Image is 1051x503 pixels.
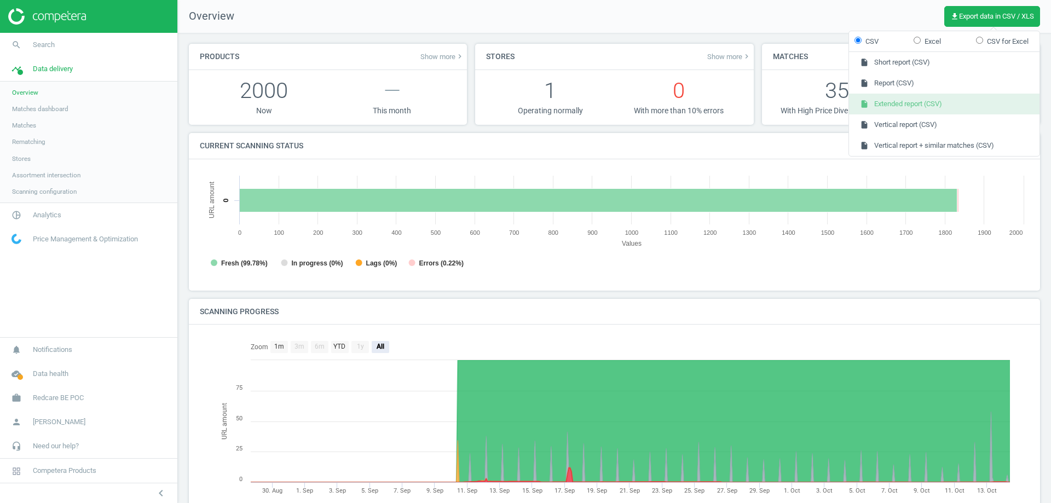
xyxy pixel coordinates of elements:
span: Matches dashboard [12,105,68,113]
text: 200 [313,229,323,236]
tspan: URL amount [208,181,216,218]
i: pie_chart_outlined [6,205,27,226]
tspan: Lags (0%) [366,259,397,267]
i: headset_mic [6,436,27,456]
a: Show morekeyboard_arrow_right [420,52,464,61]
i: cloud_done [6,363,27,384]
tspan: 13. Oct [977,487,997,494]
p: 1 [486,76,614,106]
text: 1700 [899,229,913,236]
text: 700 [509,229,519,236]
h4: Current scanning status [189,133,314,159]
tspan: In progress (0%) [291,259,343,267]
text: 50 [236,415,242,422]
tspan: 5. Sep [361,487,378,494]
i: person [6,412,27,432]
button: Vertical report + similar matches (CSV) [849,135,1040,156]
i: get_app [950,12,959,21]
text: 400 [391,229,401,236]
i: keyboard_arrow_right [742,52,751,61]
text: 1y [357,343,364,350]
tspan: 3. Sep [329,487,346,494]
span: Show more [420,52,464,61]
span: Matches [12,121,36,130]
label: CSV for Excel [976,37,1029,47]
tspan: 7. Oct [881,487,898,494]
text: 1300 [743,229,756,236]
span: — [384,78,401,103]
span: Price Management & Optimization [33,234,138,244]
button: Report (CSV) [849,73,1040,94]
text: 800 [548,229,558,236]
i: insert_drive_file [860,120,869,129]
button: Short report (CSV) [849,52,1040,73]
tspan: 1. Sep [296,487,313,494]
tspan: 27. Sep [717,487,737,494]
h4: Scanning progress [189,299,290,325]
h4: Matches [762,44,819,70]
span: Scanning configuration [12,187,77,196]
span: Overview [178,9,234,24]
text: 3m [294,343,304,350]
text: 0 [238,229,241,236]
text: 900 [587,229,597,236]
i: notifications [6,339,27,360]
text: 1200 [703,229,717,236]
span: Data health [33,369,68,379]
text: 25 [236,445,242,452]
tspan: 11. Oct [945,487,965,494]
tspan: 21. Sep [620,487,640,494]
text: 1m [274,343,284,350]
tspan: 23. Sep [652,487,672,494]
text: 75 [236,384,242,391]
p: Operating normally [486,106,614,116]
text: 1900 [978,229,991,236]
span: Assortment intersection [12,171,80,180]
tspan: 17. Sep [555,487,575,494]
img: ajHJNr6hYgQAAAAASUVORK5CYII= [8,8,86,25]
a: Show morekeyboard_arrow_right [707,52,751,61]
i: insert_drive_file [860,79,869,88]
button: chevron_left [147,486,175,500]
tspan: Errors (0.22%) [419,259,464,267]
span: Show more [707,52,751,61]
text: 1400 [782,229,795,236]
tspan: 7. Sep [394,487,411,494]
span: Data delivery [33,64,73,74]
tspan: 29. Sep [749,487,770,494]
i: keyboard_arrow_right [455,52,464,61]
p: 2000 [200,76,328,106]
text: 0 [222,198,230,202]
text: 1500 [821,229,834,236]
i: work [6,388,27,408]
span: Analytics [33,210,61,220]
tspan: 13. Sep [489,487,510,494]
span: [PERSON_NAME] [33,417,85,427]
span: Overview [12,88,38,97]
i: chevron_left [154,487,168,500]
text: 2000 [1009,229,1023,236]
span: Search [33,40,55,50]
i: insert_drive_file [860,58,869,67]
text: Zoom [251,343,268,351]
p: With more than 10% errors [615,106,743,116]
p: 35 [773,76,901,106]
tspan: 25. Sep [684,487,704,494]
tspan: Values [622,240,642,247]
tspan: 9. Oct [914,487,930,494]
text: All [376,343,384,350]
text: 300 [353,229,362,236]
text: 1600 [860,229,873,236]
tspan: 15. Sep [522,487,542,494]
span: Stores [12,154,31,163]
text: 1000 [625,229,638,236]
i: timeline [6,59,27,79]
text: 100 [274,229,284,236]
text: 500 [431,229,441,236]
tspan: 5. Oct [849,487,865,494]
text: 600 [470,229,480,236]
span: Rematching [12,137,45,146]
i: search [6,34,27,55]
button: Vertical report (CSV) [849,114,1040,135]
h4: Stores [475,44,525,70]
